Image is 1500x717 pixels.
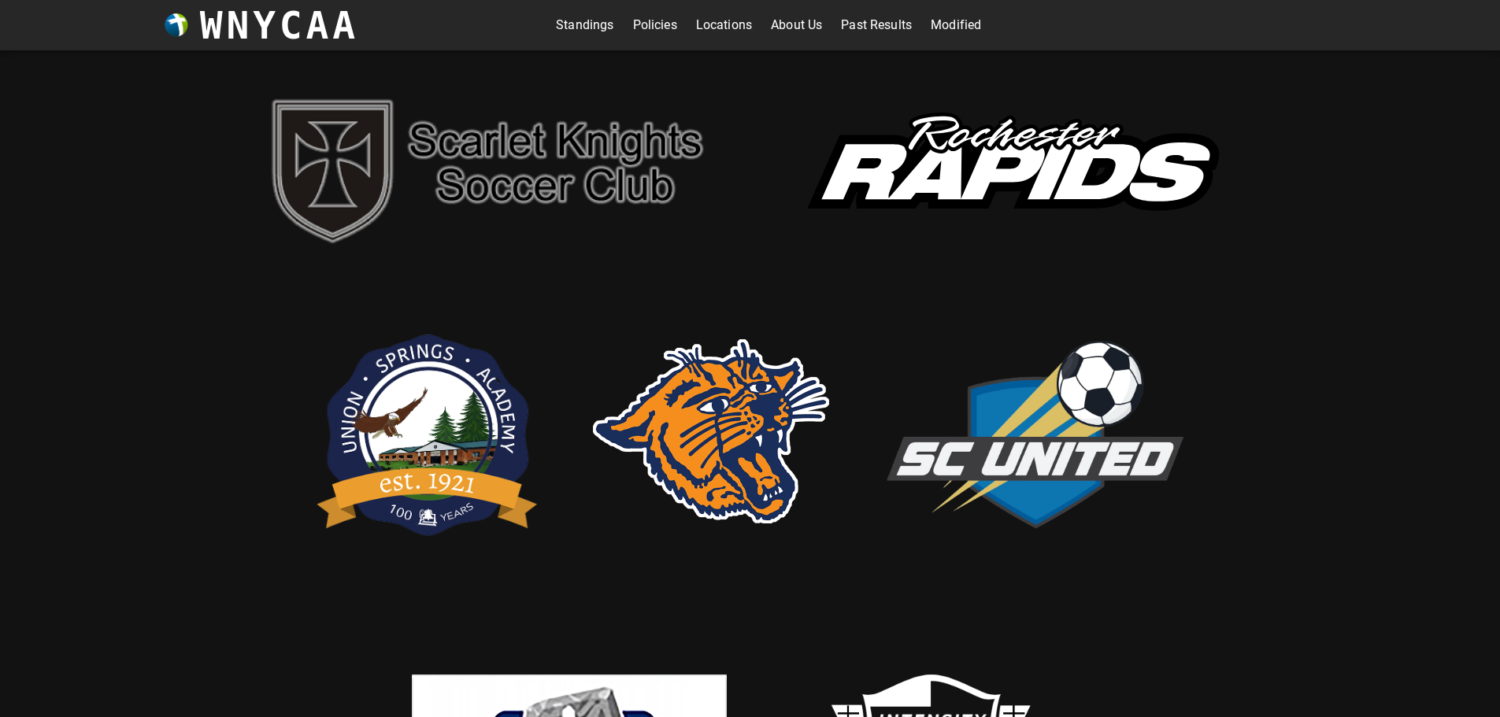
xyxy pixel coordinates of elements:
[771,13,822,38] a: About Us
[556,13,613,38] a: Standings
[876,323,1191,538] img: scUnited.png
[165,13,188,37] img: wnycaaBall.png
[254,84,727,254] img: sk.png
[774,82,1246,257] img: rapids.svg
[931,13,981,38] a: Modified
[696,13,752,38] a: Locations
[633,13,677,38] a: Policies
[200,3,359,47] h3: WNYCAA
[841,13,912,38] a: Past Results
[309,309,546,553] img: usa.png
[593,339,829,523] img: rsd.png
